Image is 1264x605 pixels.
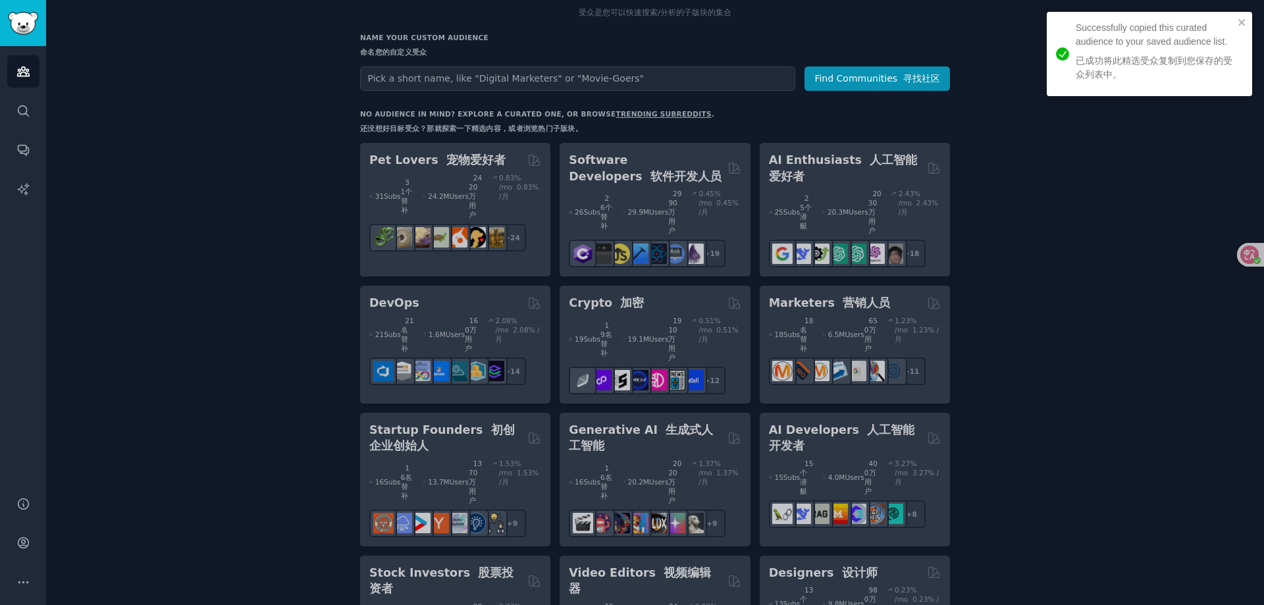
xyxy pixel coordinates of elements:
font: 寻找社区 [903,73,940,84]
font: 还没想好目标受众？那就探索一下精选内容，或者浏览热门子版块。 [360,124,583,132]
font: 命名您的自定义受众 [360,48,427,56]
img: GummySearch logo [8,12,38,35]
a: trending subreddits [616,110,711,118]
button: close [1238,17,1247,28]
div: No audience in mind? Explore a curated one, or browse . [360,109,714,138]
font: 受众是您可以快速搜索/分析的子版块的集合 [579,8,731,17]
input: Pick a short name, like "Digital Marketers" or "Movie-Goers" [360,66,795,91]
font: 已成功将此精选受众复制到您保存的受众列表中。 [1076,55,1232,80]
div: Successfully copied this curated audience to your saved audience list. [1076,21,1234,87]
h3: Name your custom audience [360,33,950,62]
button: Find Communities 寻找社区 [804,66,950,91]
